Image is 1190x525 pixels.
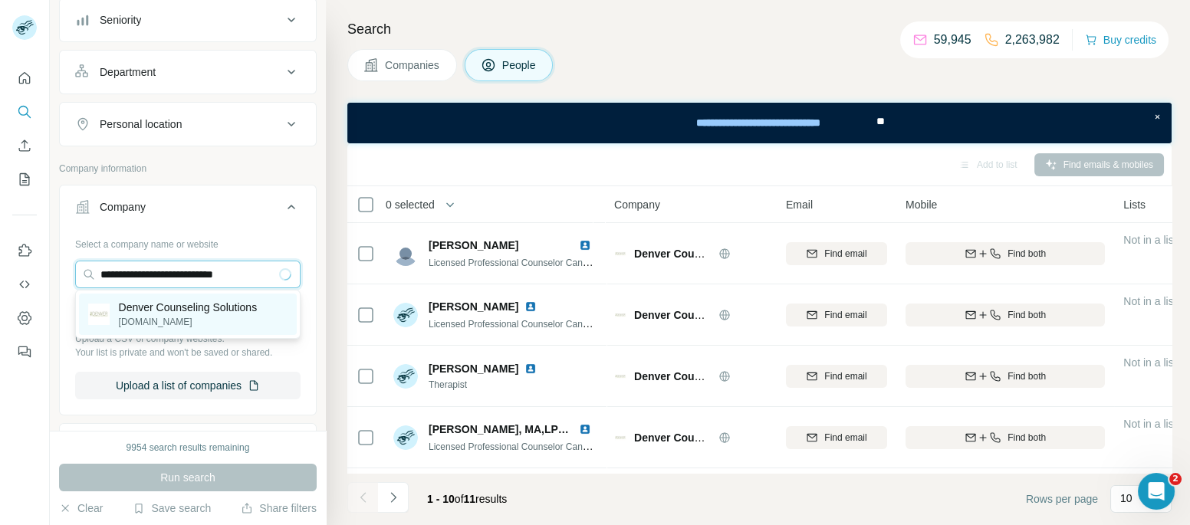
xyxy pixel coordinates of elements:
span: [PERSON_NAME], MA,LPC, CCTP, NCC. [429,423,632,435]
img: Logo of Denver Counseling Solutions [614,370,626,382]
button: Share filters [241,500,317,516]
p: Denver Counseling Solutions [119,300,258,315]
span: Company [614,197,660,212]
span: Find email [824,308,866,322]
img: Logo of Denver Counseling Solutions [614,248,626,260]
p: 59,945 [934,31,971,49]
button: Find both [906,365,1105,388]
span: Find both [1008,431,1046,445]
button: Find email [786,242,887,265]
button: Seniority [60,2,316,38]
iframe: Intercom live chat [1138,473,1175,510]
button: My lists [12,166,37,193]
span: results [427,493,507,505]
span: [PERSON_NAME] [429,361,518,376]
div: Department [100,64,156,80]
img: Avatar [393,364,418,389]
button: Buy credits [1085,29,1156,51]
span: Companies [385,57,441,73]
span: Licensed Professional Counselor Candidate [429,256,607,268]
span: Find both [1008,247,1046,261]
button: Use Surfe API [12,271,37,298]
span: 0 selected [386,197,435,212]
button: Search [12,98,37,126]
button: Quick start [12,64,37,92]
img: Avatar [393,303,418,327]
span: People [502,57,537,73]
span: [PERSON_NAME] [429,239,518,251]
button: Find both [906,304,1105,326]
span: Licensed Professional Counselor Candidate (LPCC) [429,317,641,330]
img: LinkedIn logo [524,363,537,375]
img: LinkedIn logo [579,239,591,251]
span: Lists [1123,197,1146,212]
button: Feedback [12,338,37,366]
img: Denver Counseling Solutions [88,304,110,325]
img: Avatar [393,241,418,266]
div: 9954 search results remaining [127,441,250,454]
span: Denver Counseling Solutions [634,431,784,444]
span: Denver Counseling Solutions [634,309,784,321]
span: 11 [464,493,476,505]
button: Find email [786,365,887,388]
button: Save search [133,500,211,516]
span: Find both [1008,308,1046,322]
span: Not in a list [1123,418,1176,430]
span: Denver Counseling Solutions [634,248,784,260]
div: Seniority [100,12,141,28]
span: Denver Counseling Solutions [634,370,784,382]
img: Avatar [393,425,418,450]
button: Enrich CSV [12,132,37,159]
button: Personal location [60,106,316,143]
span: [PERSON_NAME] [429,299,518,314]
div: Personal location [100,116,182,132]
span: Not in a list [1123,234,1176,246]
span: 1 - 10 [427,493,455,505]
img: LinkedIn logo [524,300,537,313]
span: Find email [824,431,866,445]
span: of [455,493,464,505]
button: Find both [906,242,1105,265]
div: Company [100,199,146,215]
span: Mobile [906,197,937,212]
p: Your list is private and won't be saved or shared. [75,346,301,359]
span: Find email [824,369,866,383]
button: Clear [59,500,103,516]
p: 2,263,982 [1005,31,1060,49]
h4: Search [347,18,1172,40]
span: Not in a list [1123,356,1176,369]
button: Industry [60,427,316,464]
span: Therapist [429,378,543,392]
button: Dashboard [12,304,37,332]
button: Navigate to next page [378,482,409,513]
img: LinkedIn logo [579,423,591,435]
span: Not in a list [1123,295,1176,307]
span: Find both [1008,369,1046,383]
span: Email [786,197,813,212]
button: Find both [906,426,1105,449]
img: Logo of Denver Counseling Solutions [614,309,626,321]
div: Select a company name or website [75,231,301,251]
img: Logo of Denver Counseling Solutions [614,431,626,444]
button: Use Surfe on LinkedIn [12,237,37,264]
button: Department [60,54,316,90]
span: Find email [824,247,866,261]
span: Licensed Professional Counselor Candidate [429,440,607,452]
button: Company [60,189,316,231]
iframe: Banner [347,103,1172,143]
button: Find email [786,304,887,326]
span: Rows per page [1026,491,1098,507]
p: [DOMAIN_NAME] [119,315,258,329]
span: 2 [1169,473,1182,485]
button: Upload a list of companies [75,372,301,399]
p: Company information [59,162,317,176]
button: Find email [786,426,887,449]
p: Upload a CSV of company websites. [75,332,301,346]
p: 10 [1120,491,1132,506]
